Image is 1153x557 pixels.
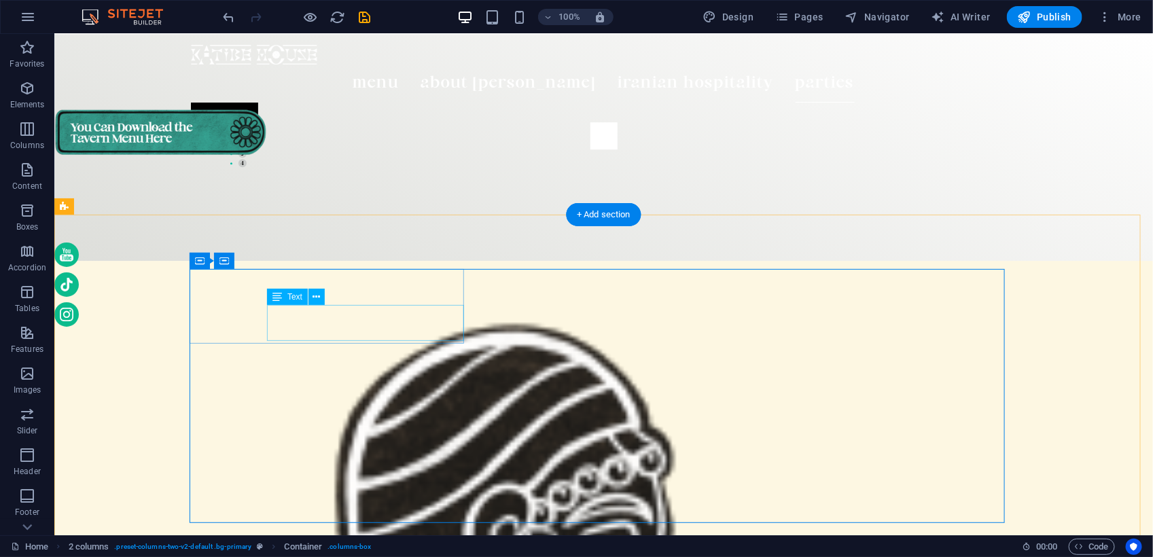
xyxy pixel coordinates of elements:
nav: breadcrumb [69,539,372,555]
i: Reload page [330,10,346,25]
button: Code [1069,539,1115,555]
span: Navigator [845,10,910,24]
p: Elements [10,99,45,110]
span: 00 00 [1036,539,1057,555]
span: Code [1075,539,1109,555]
p: Columns [10,140,44,151]
span: : [1046,541,1048,552]
p: Content [12,181,42,192]
img: Editor Logo [78,9,180,25]
p: Footer [15,507,39,518]
i: This element is a customizable preset [257,543,263,550]
div: + Add section [566,203,641,226]
div: Design (Ctrl+Alt+Y) [698,6,760,28]
span: Design [703,10,754,24]
span: AI Writer [932,10,991,24]
button: Navigator [840,6,915,28]
button: Publish [1007,6,1082,28]
button: undo [221,9,237,25]
a: Click to cancel selection. Double-click to open Pages [11,539,48,555]
button: More [1093,6,1147,28]
button: reload [330,9,346,25]
p: Features [11,344,43,355]
p: Tables [15,303,39,314]
button: Click here to leave preview mode and continue editing [302,9,319,25]
span: Pages [775,10,823,24]
h6: Session time [1022,539,1058,555]
p: Slider [17,425,38,436]
p: Header [14,466,41,477]
i: Undo: Change text (Ctrl+Z) [221,10,237,25]
i: On resize automatically adjust zoom level to fit chosen device. [594,11,606,23]
button: 100% [538,9,586,25]
p: Accordion [8,262,46,273]
span: Click to select. Double-click to edit [69,539,109,555]
button: AI Writer [926,6,996,28]
p: Images [14,384,41,395]
button: save [357,9,373,25]
button: Usercentrics [1126,539,1142,555]
span: Click to select. Double-click to edit [285,539,323,555]
p: Boxes [16,221,39,232]
i: Save (Ctrl+S) [357,10,373,25]
span: More [1099,10,1141,24]
span: . preset-columns-two-v2-default .bg-primary [114,539,251,555]
button: Design [698,6,760,28]
button: Pages [770,6,828,28]
p: Favorites [10,58,44,69]
span: Publish [1018,10,1071,24]
span: Text [287,293,302,301]
h6: 100% [558,9,580,25]
span: . columns-box [327,539,371,555]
